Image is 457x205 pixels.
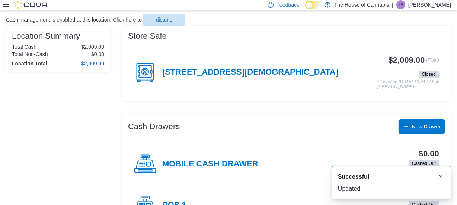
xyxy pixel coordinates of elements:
h4: [STREET_ADDRESS][DEMOGRAPHIC_DATA] [162,68,338,77]
p: $2,009.00 [81,44,104,50]
h6: Total Cash [12,44,36,50]
h4: $2,009.00 [81,61,104,66]
span: Closed [419,71,439,78]
input: Dark Mode [305,1,321,9]
h3: $2,009.00 [389,56,425,65]
span: disable [156,16,172,23]
span: Closed [422,71,436,78]
span: New Drawer [412,123,441,130]
p: (Float) [426,56,439,69]
h3: $0.00 [419,149,439,158]
button: New Drawer [399,119,445,134]
span: Successful [338,172,369,181]
h3: Cash Drawers [128,122,180,131]
h6: Total Non-Cash [12,51,48,57]
p: Cash management is enabled at this location. Click here to [6,17,142,23]
p: $0.00 [91,51,104,57]
div: Tamara Silver [396,0,405,9]
button: disable [143,14,185,26]
button: Dismiss toast [436,172,445,181]
img: Cova [15,1,48,9]
h3: Store Safe [128,32,167,40]
div: Updated [338,184,445,193]
span: Feedback [277,1,299,9]
p: [PERSON_NAME] [408,0,451,9]
p: Closed on [DATE] 10:34 PM by [PERSON_NAME] [377,79,439,90]
div: Notification [338,172,445,181]
h3: Location Summary [12,32,80,40]
h4: MOBILE CASH DRAWER [162,159,258,169]
h4: Location Total [12,61,47,66]
span: TS [398,0,403,9]
p: The House of Cannabis [334,0,389,9]
p: | [392,0,393,9]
